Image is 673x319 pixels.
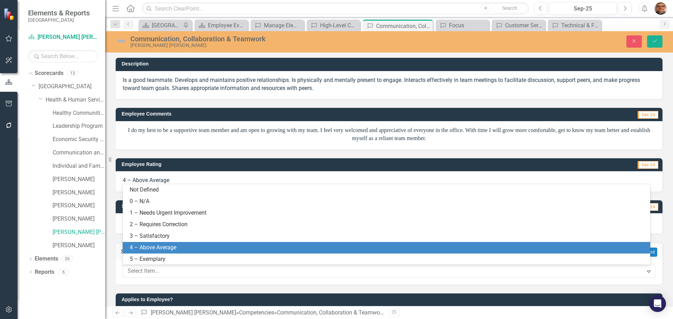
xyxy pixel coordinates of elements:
[252,21,302,30] a: Manage Elements
[28,9,90,17] span: Elements & Reports
[208,21,246,30] div: Employee Evaluation Navigation
[53,242,105,250] a: [PERSON_NAME]
[67,70,78,76] div: 13
[53,109,105,117] a: Healthy Communities Program
[308,21,358,30] a: High-Level Commitment to Organization
[130,43,422,48] div: [PERSON_NAME] [PERSON_NAME]
[53,149,105,157] a: Communication and Coordination Program
[53,228,105,236] a: [PERSON_NAME] [PERSON_NAME]
[4,8,16,20] img: ClearPoint Strategy
[502,5,517,11] span: Search
[130,209,646,217] div: 1 – Needs Urgent Improvement
[123,76,655,92] p: Is a good teammate. Develops and maintains positive relationships. Is physically and mentally pre...
[28,50,98,62] input: Search Below...
[196,21,246,30] a: Employee Evaluation Navigation
[649,295,666,312] div: Open Intercom Messenger
[28,33,98,41] a: [PERSON_NAME] [PERSON_NAME]
[152,21,181,30] div: [GEOGRAPHIC_DATA]
[561,21,599,30] div: Technical & Functional Expertise
[58,269,69,275] div: 6
[53,215,105,223] a: [PERSON_NAME]
[130,255,646,263] div: 5 – Exemplary
[130,221,646,229] div: 2 – Requires Correction
[122,162,471,167] h3: Employee Rating
[53,122,105,130] a: Leadership Program
[549,2,617,15] button: Sep-25
[46,96,105,104] a: Health & Human Services Department
[122,111,498,117] h3: Employee Comments
[123,177,169,183] span: 4 – Above Average
[53,175,105,183] a: [PERSON_NAME]
[122,204,503,209] h3: Supervisor Comments
[35,268,54,276] a: Reports
[35,255,58,263] a: Elements
[638,161,658,169] span: Dec-24
[320,21,358,30] div: High-Level Commitment to Organization
[437,21,487,30] a: Focus
[130,186,646,194] div: Not Defined
[151,309,236,316] a: [PERSON_NAME] [PERSON_NAME]
[492,4,527,13] button: Search
[130,244,646,252] div: 4 – Above Average
[142,2,529,15] input: Search ClearPoint...
[121,249,348,255] h3: Supervisor Rating
[28,17,90,23] small: [GEOGRAPHIC_DATA]
[116,35,127,47] img: Not Defined
[654,2,667,15] img: Brian Gage
[449,21,487,30] div: Focus
[376,22,431,30] div: Communication, Collaboration & Teamwork
[53,136,105,144] a: Economic Security Program
[122,297,659,302] h3: Applies to Employee?
[141,309,384,317] div: » »
[53,189,105,197] a: [PERSON_NAME]
[277,309,385,316] div: Communication, Collaboration & Teamwork
[39,83,105,91] a: [GEOGRAPHIC_DATA]
[53,202,105,210] a: [PERSON_NAME]
[128,127,650,141] span: I do my best to be a supportive team member and am open to growing with my team. I feel very welc...
[130,232,646,240] div: 3 – Satisfactory
[140,21,181,30] a: [GEOGRAPHIC_DATA]
[550,21,599,30] a: Technical & Functional Expertise
[122,61,659,67] h3: Description
[494,21,543,30] a: Customer Service
[130,197,646,206] div: 0 – N/A
[35,69,63,77] a: Scorecards
[552,5,614,13] div: Sep-25
[130,35,422,43] div: Communication, Collaboration & Teamwork
[239,309,274,316] a: Competencies
[505,21,543,30] div: Customer Service
[53,162,105,170] a: Individual and Family Health Program
[62,256,73,262] div: 26
[264,21,302,30] div: Manage Elements
[638,111,658,119] span: Dec-24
